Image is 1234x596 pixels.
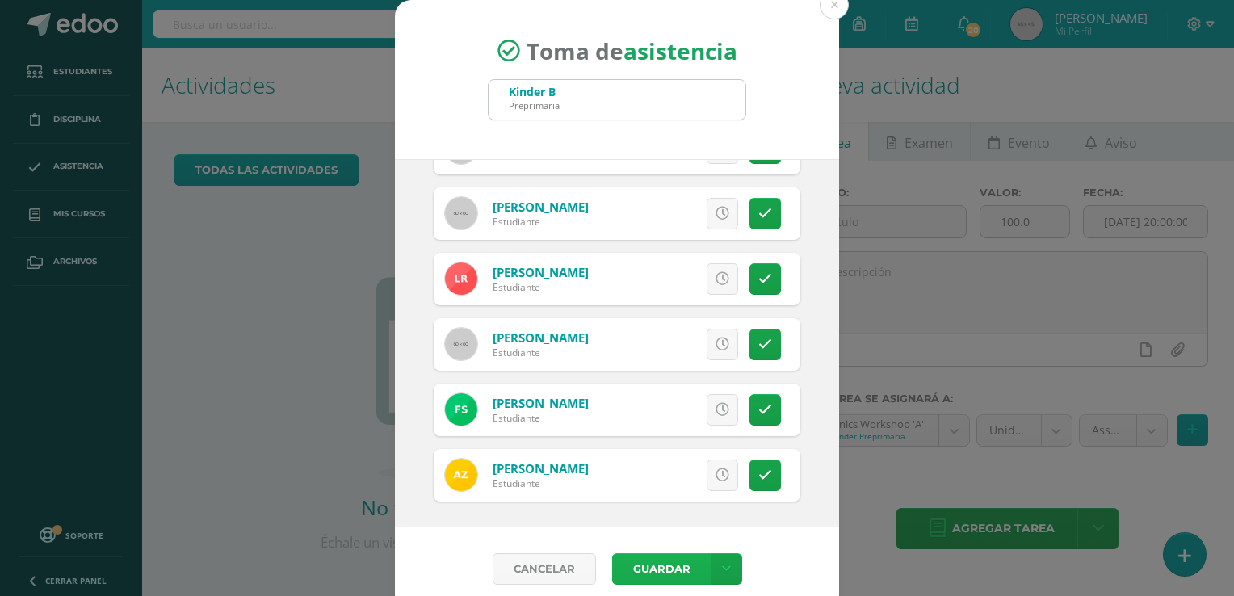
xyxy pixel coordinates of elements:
[612,553,711,585] button: Guardar
[527,36,737,66] span: Toma de
[630,329,674,359] span: Excusa
[623,36,737,66] strong: asistencia
[630,395,674,425] span: Excusa
[493,346,589,359] div: Estudiante
[493,411,589,425] div: Estudiante
[493,215,589,229] div: Estudiante
[445,393,477,426] img: 421ab6c79961a19b76ebc1528c3ff3e7.png
[493,280,589,294] div: Estudiante
[493,264,589,280] a: [PERSON_NAME]
[630,199,674,229] span: Excusa
[493,329,589,346] a: [PERSON_NAME]
[493,553,596,585] a: Cancelar
[630,460,674,490] span: Excusa
[509,99,560,111] div: Preprimaria
[509,84,560,99] div: Kinder B
[489,80,745,120] input: Busca un grado o sección aquí...
[445,262,477,295] img: ea5c054cefafd3e25a503d455ccb48e3.png
[630,264,674,294] span: Excusa
[493,395,589,411] a: [PERSON_NAME]
[493,199,589,215] a: [PERSON_NAME]
[493,460,589,476] a: [PERSON_NAME]
[445,459,477,491] img: aa4bba2cb2716ade167a4a9014160e96.png
[493,476,589,490] div: Estudiante
[445,197,477,229] img: 60x60
[445,328,477,360] img: 60x60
